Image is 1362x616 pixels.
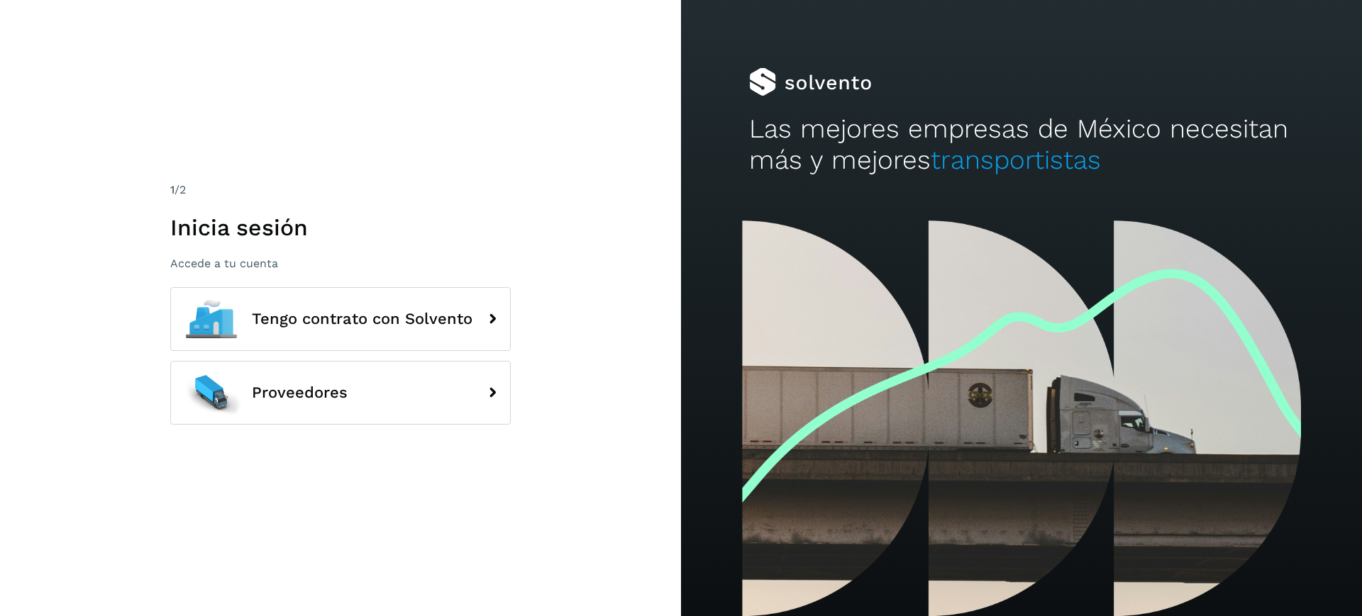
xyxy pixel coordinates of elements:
div: /2 [170,181,511,198]
span: Tengo contrato con Solvento [252,310,472,327]
button: Tengo contrato con Solvento [170,287,511,351]
span: 1 [170,183,175,196]
button: Proveedores [170,361,511,425]
h2: Las mejores empresas de México necesitan más y mejores [749,113,1294,177]
span: Proveedores [252,384,348,401]
h1: Inicia sesión [170,214,511,241]
p: Accede a tu cuenta [170,257,511,270]
span: transportistas [931,145,1101,175]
